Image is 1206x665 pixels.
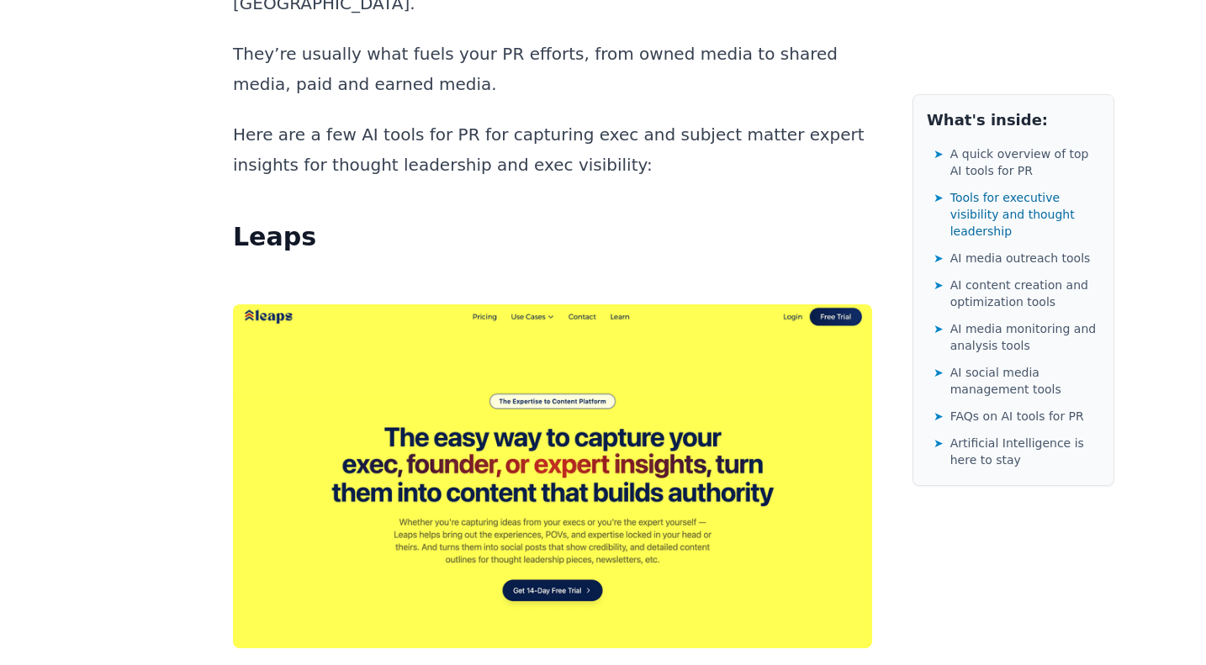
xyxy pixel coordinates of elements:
[934,408,944,425] span: ➤
[934,250,944,267] span: ➤
[934,404,1100,428] a: ➤FAQs on AI tools for PR
[950,320,1100,354] span: AI media monitoring and analysis tools
[934,186,1100,243] a: ➤Tools for executive visibility and thought leadership
[950,408,1084,425] span: FAQs on AI tools for PR
[934,277,944,293] span: ➤
[950,189,1100,240] span: Tools for executive visibility and thought leadership
[950,145,1100,179] span: A quick overview of top AI tools for PR
[934,435,944,451] span: ➤
[934,273,1100,314] a: ➤AI content creation and optimization tools
[927,108,1100,132] h2: What's inside:
[934,145,944,162] span: ➤
[950,277,1100,310] span: AI content creation and optimization tools
[934,189,944,206] span: ➤
[934,317,1100,357] a: ➤AI media monitoring and analysis tools
[934,246,1100,270] a: ➤AI media outreach tools
[233,39,872,99] p: They’re usually what fuels your PR efforts, from owned media to shared media, paid and earned media.
[950,250,1091,267] span: AI media outreach tools
[233,222,316,251] strong: Leaps
[950,364,1100,398] span: AI social media management tools
[934,431,1100,472] a: ➤Artificial Intelligence is here to stay
[934,364,944,381] span: ➤
[233,304,872,647] img: Leaps hero 2
[934,320,944,337] span: ➤
[934,142,1100,182] a: ➤A quick overview of top AI tools for PR
[950,435,1100,468] span: Artificial Intelligence is here to stay
[233,119,872,180] p: Here are a few AI tools for PR for capturing exec and subject matter expert insights for thought ...
[934,361,1100,401] a: ➤AI social media management tools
